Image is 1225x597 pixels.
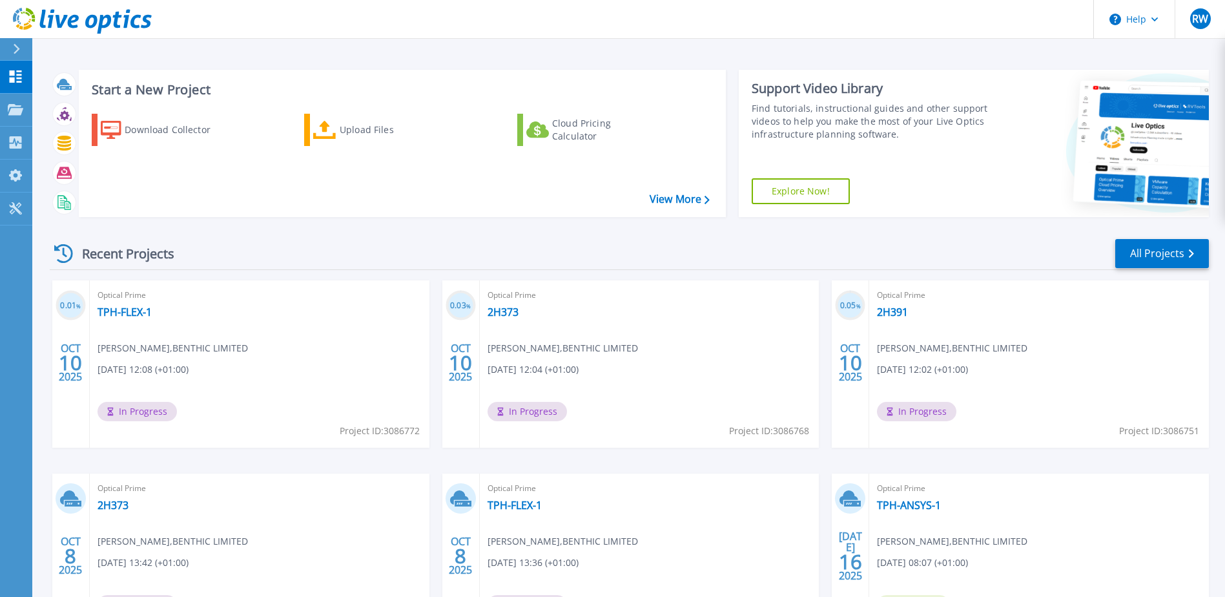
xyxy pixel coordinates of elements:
a: Explore Now! [752,178,850,204]
span: In Progress [877,402,956,421]
a: Download Collector [92,114,236,146]
a: 2H373 [488,306,519,319]
span: 10 [59,357,82,368]
div: [DATE] 2025 [838,532,863,580]
h3: Start a New Project [92,83,709,97]
span: [PERSON_NAME] , BENTHIC LIMITED [877,534,1027,549]
span: 8 [65,550,76,561]
a: All Projects [1115,239,1209,268]
span: 10 [839,357,862,368]
span: In Progress [488,402,567,421]
span: [DATE] 08:07 (+01:00) [877,556,968,570]
span: [PERSON_NAME] , BENTHIC LIMITED [488,341,638,355]
span: % [856,302,861,309]
div: OCT 2025 [838,339,863,386]
h3: 0.05 [835,298,865,313]
div: Upload Files [340,117,443,143]
a: 2H391 [877,306,908,319]
span: Project ID: 3086751 [1119,424,1199,438]
a: Cloud Pricing Calculator [517,114,661,146]
div: Download Collector [125,117,228,143]
span: Optical Prime [98,288,422,302]
div: OCT 2025 [448,532,473,580]
span: Project ID: 3086772 [340,424,420,438]
a: View More [650,193,710,205]
span: 10 [449,357,472,368]
span: In Progress [98,402,177,421]
span: [DATE] 12:02 (+01:00) [877,362,968,377]
div: OCT 2025 [58,339,83,386]
span: RW [1192,14,1208,24]
div: Cloud Pricing Calculator [552,117,655,143]
span: Optical Prime [877,288,1201,302]
a: TPH-ANSYS-1 [877,499,941,512]
a: TPH-FLEX-1 [98,306,152,319]
div: OCT 2025 [448,339,473,386]
h3: 0.01 [56,298,86,313]
a: TPH-FLEX-1 [488,499,542,512]
span: 16 [839,556,862,567]
div: Recent Projects [50,238,192,269]
span: [PERSON_NAME] , BENTHIC LIMITED [877,341,1027,355]
div: Find tutorials, instructional guides and other support videos to help you make the most of your L... [752,102,991,141]
span: [DATE] 12:04 (+01:00) [488,362,579,377]
div: OCT 2025 [58,532,83,580]
span: Optical Prime [98,481,422,496]
h3: 0.03 [446,298,476,313]
div: Support Video Library [752,80,991,97]
span: Optical Prime [488,481,812,496]
span: [PERSON_NAME] , BENTHIC LIMITED [488,534,638,549]
span: [DATE] 12:08 (+01:00) [98,362,189,377]
span: [DATE] 13:36 (+01:00) [488,556,579,570]
span: Optical Prime [877,481,1201,496]
span: [PERSON_NAME] , BENTHIC LIMITED [98,341,248,355]
span: % [466,302,471,309]
span: 8 [455,550,466,561]
a: Upload Files [304,114,448,146]
span: Project ID: 3086768 [729,424,809,438]
a: 2H373 [98,499,129,512]
span: % [76,302,81,309]
span: Optical Prime [488,288,812,302]
span: [DATE] 13:42 (+01:00) [98,556,189,570]
span: [PERSON_NAME] , BENTHIC LIMITED [98,534,248,549]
